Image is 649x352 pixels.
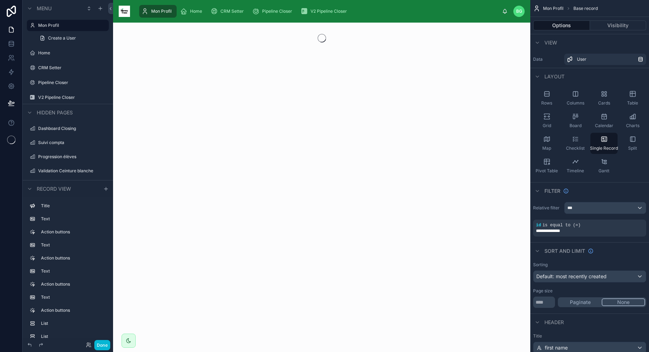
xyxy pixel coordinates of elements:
span: Header [544,319,564,326]
span: Layout [544,73,565,80]
span: Columns [567,100,584,106]
span: Filter [544,187,560,195]
div: scrollable content [23,197,113,338]
label: Data [533,56,561,62]
button: Single Record [590,133,618,154]
button: Checklist [562,133,589,154]
label: Title [41,203,106,209]
span: Record view [37,185,71,192]
button: Split [619,133,646,154]
span: Cards [598,100,610,106]
span: Mon Profil [543,6,564,11]
label: Text [41,294,106,300]
label: Page size [533,288,553,294]
span: Board [570,123,582,129]
button: Charts [619,110,646,131]
label: Dashboard Closing [38,126,107,131]
button: Done [94,340,110,350]
label: Suivi compta [38,140,107,145]
label: Text [41,242,106,248]
span: Calendar [595,123,613,129]
label: V2 Pipeline Closer [38,95,107,100]
label: Text [41,216,106,222]
label: List [41,321,106,326]
button: Rows [533,88,560,109]
span: Pipeline Closer [262,8,292,14]
button: Options [533,20,590,30]
div: scrollable content [136,4,502,19]
span: Base record [573,6,598,11]
label: Action buttons [41,308,106,313]
span: Single Record [590,145,618,151]
span: Gantt [598,168,609,174]
span: Home [190,8,202,14]
span: Rows [541,100,552,106]
span: Grid [543,123,551,129]
span: V2 Pipeline Closer [311,8,347,14]
button: Columns [562,88,589,109]
img: App logo [119,6,130,17]
label: Action buttons [41,229,106,235]
a: Pipeline Closer [250,5,297,18]
label: Mon Profil [38,23,105,28]
span: Checklist [566,145,585,151]
button: Calendar [590,110,618,131]
button: Pivot Table [533,155,560,177]
span: Create a User [48,35,76,41]
span: Pivot Table [536,168,558,174]
button: Visibility [590,20,647,30]
label: Validation Ceinture blanche [38,168,107,174]
span: is equal to (=) [542,223,580,228]
a: V2 Pipeline Closer [299,5,352,18]
span: Table [627,100,638,106]
span: Hidden pages [37,109,73,116]
span: CRM Setter [220,8,244,14]
label: Action buttons [41,281,106,287]
span: Menu [37,5,52,12]
label: List [41,334,106,339]
span: User [577,56,586,62]
label: Pipeline Closer [38,80,107,85]
a: Create a User [35,32,109,44]
button: Table [619,88,646,109]
a: User [564,54,646,65]
button: Grid [533,110,560,131]
label: Action buttons [41,255,106,261]
span: Timeline [567,168,584,174]
button: Timeline [562,155,589,177]
a: Home [178,5,207,18]
span: Split [628,145,637,151]
label: Progression élèves [38,154,107,160]
button: Map [533,133,560,154]
button: None [602,298,645,306]
label: Text [41,268,106,274]
span: View [544,39,557,46]
span: Charts [626,123,639,129]
span: Map [542,145,551,151]
span: Default: most recently created [536,273,607,279]
label: Home [38,50,107,56]
button: Cards [590,88,618,109]
label: CRM Setter [38,65,107,71]
span: BG [516,8,522,14]
button: Board [562,110,589,131]
label: Relative filter [533,205,561,211]
a: CRM Setter [208,5,249,18]
button: Paginate [559,298,602,306]
label: Title [533,333,646,339]
label: Sorting [533,262,548,268]
span: id [536,223,541,228]
a: Mon Profil [139,5,177,18]
button: Default: most recently created [533,270,646,282]
button: Gantt [590,155,618,177]
span: Mon Profil [151,8,172,14]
